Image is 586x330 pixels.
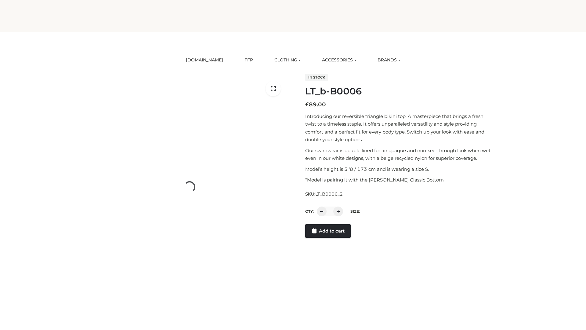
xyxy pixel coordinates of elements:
label: Size: [350,209,360,214]
p: Model’s height is 5 ‘8 / 173 cm and is wearing a size S. [305,165,495,173]
a: ACCESSORIES [317,53,361,67]
p: *Model is pairing it with the [PERSON_NAME] Classic Bottom [305,176,495,184]
p: Introducing our reversible triangle bikini top. A masterpiece that brings a fresh twist to a time... [305,112,495,144]
a: [DOMAIN_NAME] [181,53,228,67]
a: CLOTHING [270,53,305,67]
span: £ [305,101,309,108]
label: QTY: [305,209,314,214]
span: In stock [305,74,328,81]
a: FFP [240,53,258,67]
a: BRANDS [373,53,405,67]
p: Our swimwear is double lined for an opaque and non-see-through look when wet, even in our white d... [305,147,495,162]
h1: LT_b-B0006 [305,86,495,97]
a: Add to cart [305,224,351,238]
span: SKU: [305,190,343,198]
bdi: 89.00 [305,101,326,108]
span: LT_B0006_2 [315,191,343,197]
